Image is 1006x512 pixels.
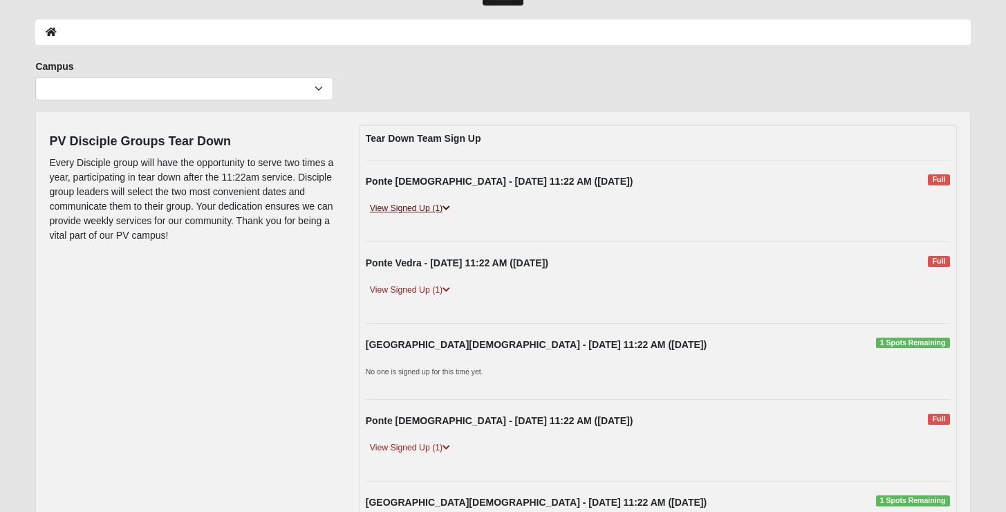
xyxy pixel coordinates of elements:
strong: Ponte [DEMOGRAPHIC_DATA] - [DATE] 11:22 AM ([DATE]) [366,176,633,187]
small: No one is signed up for this time yet. [366,367,483,376]
span: 1 Spots Remaining [876,495,950,506]
strong: Ponte [DEMOGRAPHIC_DATA] - [DATE] 11:22 AM ([DATE]) [366,415,633,426]
span: Full [928,174,949,185]
label: Campus [35,60,73,73]
strong: Ponte Vedra - [DATE] 11:22 AM ([DATE]) [366,257,548,268]
strong: Tear Down Team Sign Up [366,133,481,144]
span: Full [928,256,949,267]
span: Full [928,414,949,425]
strong: [GEOGRAPHIC_DATA][DEMOGRAPHIC_DATA] - [DATE] 11:22 AM ([DATE]) [366,497,707,508]
p: Every Disciple group will have the opportunity to serve two times a year, participating in tear d... [49,156,337,243]
span: 1 Spots Remaining [876,338,950,349]
strong: [GEOGRAPHIC_DATA][DEMOGRAPHIC_DATA] - [DATE] 11:22 AM ([DATE]) [366,339,707,350]
a: View Signed Up (1) [366,201,454,216]
a: View Signed Up (1) [366,283,454,298]
a: View Signed Up (1) [366,441,454,455]
h4: PV Disciple Groups Tear Down [49,134,337,149]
